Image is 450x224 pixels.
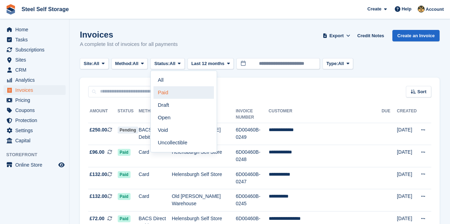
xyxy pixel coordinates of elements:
span: Invoices [15,85,57,95]
button: Type: All [323,58,353,70]
p: A complete list of invoices for all payments [80,40,178,48]
td: 6D00460B-0247 [236,167,269,189]
span: CRM [15,65,57,75]
td: [DATE] [397,167,417,189]
span: Last 12 months [191,60,224,67]
span: £132.00 [90,193,107,200]
span: Analytics [15,75,57,85]
span: Protection [15,115,57,125]
span: £96.00 [90,149,105,156]
a: menu [3,126,66,135]
a: menu [3,85,66,95]
td: Card [139,189,172,211]
a: Create an Invoice [392,30,440,41]
th: Due [382,106,397,123]
span: Coupons [15,105,57,115]
td: [DATE] [397,123,417,145]
span: All [170,60,176,67]
a: menu [3,65,66,75]
span: Paid [118,193,131,200]
a: menu [3,115,66,125]
a: Uncollectible [153,136,214,149]
span: £132.00 [90,171,107,178]
span: Type: [326,60,338,67]
button: Status: All [150,58,184,70]
a: menu [3,105,66,115]
th: Created [397,106,417,123]
a: Open [153,111,214,124]
a: Draft [153,99,214,111]
span: Status: [154,60,169,67]
td: Card [139,145,172,167]
span: Export [330,32,344,39]
span: Paid [118,149,131,156]
span: All [338,60,344,67]
span: Settings [15,126,57,135]
th: Status [118,106,139,123]
td: Helensburgh Self Store [172,167,236,189]
td: Helensburgh Self Store [172,145,236,167]
td: [DATE] [397,189,417,211]
span: All [133,60,139,67]
span: Online Store [15,160,57,170]
span: Create [367,6,381,13]
img: stora-icon-8386f47178a22dfd0bd8f6a31ec36ba5ce8667c1dd55bd0f319d3a0aa187defe.svg [6,4,16,15]
button: Site: All [80,58,109,70]
a: menu [3,35,66,45]
a: menu [3,136,66,145]
td: 6D00460B-0248 [236,145,269,167]
a: Preview store [57,161,66,169]
th: Invoice Number [236,106,269,123]
span: Sort [417,88,426,95]
span: £250.00 [90,126,107,134]
th: Method [139,106,172,123]
span: Method: [115,60,133,67]
button: Last 12 months [187,58,234,70]
span: Home [15,25,57,34]
button: Export [321,30,352,41]
span: Account [426,6,444,13]
a: menu [3,75,66,85]
td: [DATE] [397,145,417,167]
span: Pending [118,127,138,134]
span: Paid [118,215,131,222]
td: Card [139,167,172,189]
td: BACS Direct Debit [139,123,172,145]
a: menu [3,45,66,55]
a: menu [3,25,66,34]
th: Customer [269,106,382,123]
a: menu [3,95,66,105]
td: 6D00460B-0245 [236,189,269,211]
span: Pricing [15,95,57,105]
span: Paid [118,171,131,178]
span: All [93,60,99,67]
span: £72.00 [90,215,105,222]
a: menu [3,55,66,65]
a: menu [3,160,66,170]
a: Steel Self Storage [19,3,72,15]
a: Void [153,124,214,136]
a: Paid [153,86,214,99]
span: Site: [84,60,93,67]
a: All [153,74,214,86]
span: Help [402,6,411,13]
img: James Steel [418,6,425,13]
span: Capital [15,136,57,145]
span: Sites [15,55,57,65]
button: Method: All [111,58,148,70]
td: 6D00460B-0249 [236,123,269,145]
span: Storefront [6,151,69,158]
th: Amount [88,106,118,123]
span: Subscriptions [15,45,57,55]
a: Credit Notes [355,30,387,41]
h1: Invoices [80,30,178,39]
span: Tasks [15,35,57,45]
td: Old [PERSON_NAME] Warehouse [172,189,236,211]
